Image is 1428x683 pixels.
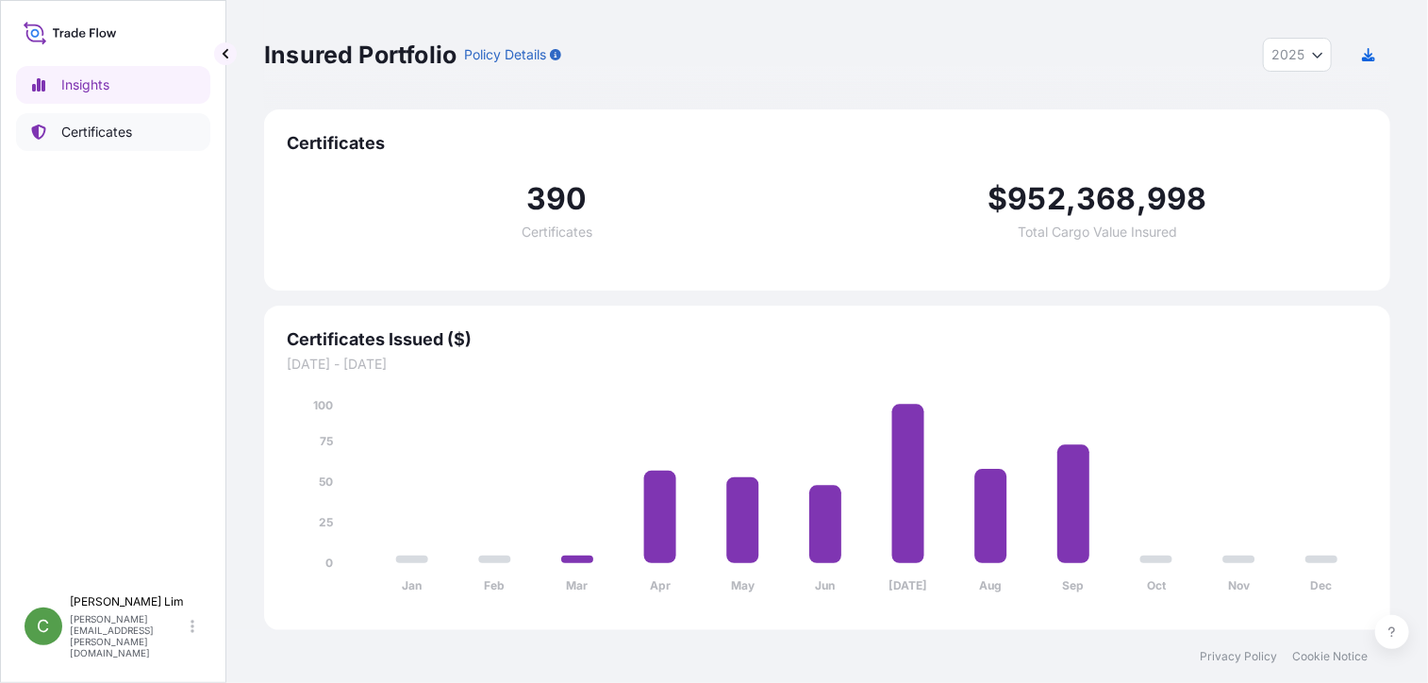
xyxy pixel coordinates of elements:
span: , [1137,184,1147,214]
tspan: Mar [567,579,589,593]
tspan: 50 [319,475,333,489]
span: $ [988,184,1007,214]
tspan: Sep [1063,579,1085,593]
span: 368 [1076,184,1137,214]
a: Insights [16,66,210,104]
tspan: 25 [319,515,333,529]
span: Total Cargo Value Insured [1018,225,1177,239]
tspan: Jun [816,579,836,593]
p: Insights [61,75,109,94]
button: Year Selector [1263,38,1332,72]
span: 998 [1147,184,1207,214]
span: C [38,617,50,636]
p: Policy Details [464,45,546,64]
span: 952 [1007,184,1066,214]
tspan: Feb [485,579,506,593]
tspan: May [731,579,756,593]
tspan: Dec [1311,579,1333,593]
tspan: [DATE] [888,579,927,593]
p: [PERSON_NAME][EMAIL_ADDRESS][PERSON_NAME][DOMAIN_NAME] [70,613,187,658]
span: Certificates Issued ($) [287,328,1368,351]
tspan: Jan [402,579,422,593]
a: Certificates [16,113,210,151]
span: Certificates [522,225,592,239]
span: , [1066,184,1076,214]
tspan: 75 [320,434,333,448]
a: Privacy Policy [1200,649,1277,664]
span: Certificates [287,132,1368,155]
p: [PERSON_NAME] Lim [70,594,187,609]
tspan: 100 [313,398,333,412]
p: Certificates [61,123,132,142]
span: 390 [526,184,588,214]
tspan: Nov [1228,579,1251,593]
span: 2025 [1271,45,1304,64]
a: Cookie Notice [1292,649,1368,664]
span: [DATE] - [DATE] [287,355,1368,374]
tspan: Oct [1147,579,1167,593]
tspan: 0 [325,556,333,570]
p: Insured Portfolio [264,40,457,70]
tspan: Apr [650,579,671,593]
tspan: Aug [980,579,1003,593]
